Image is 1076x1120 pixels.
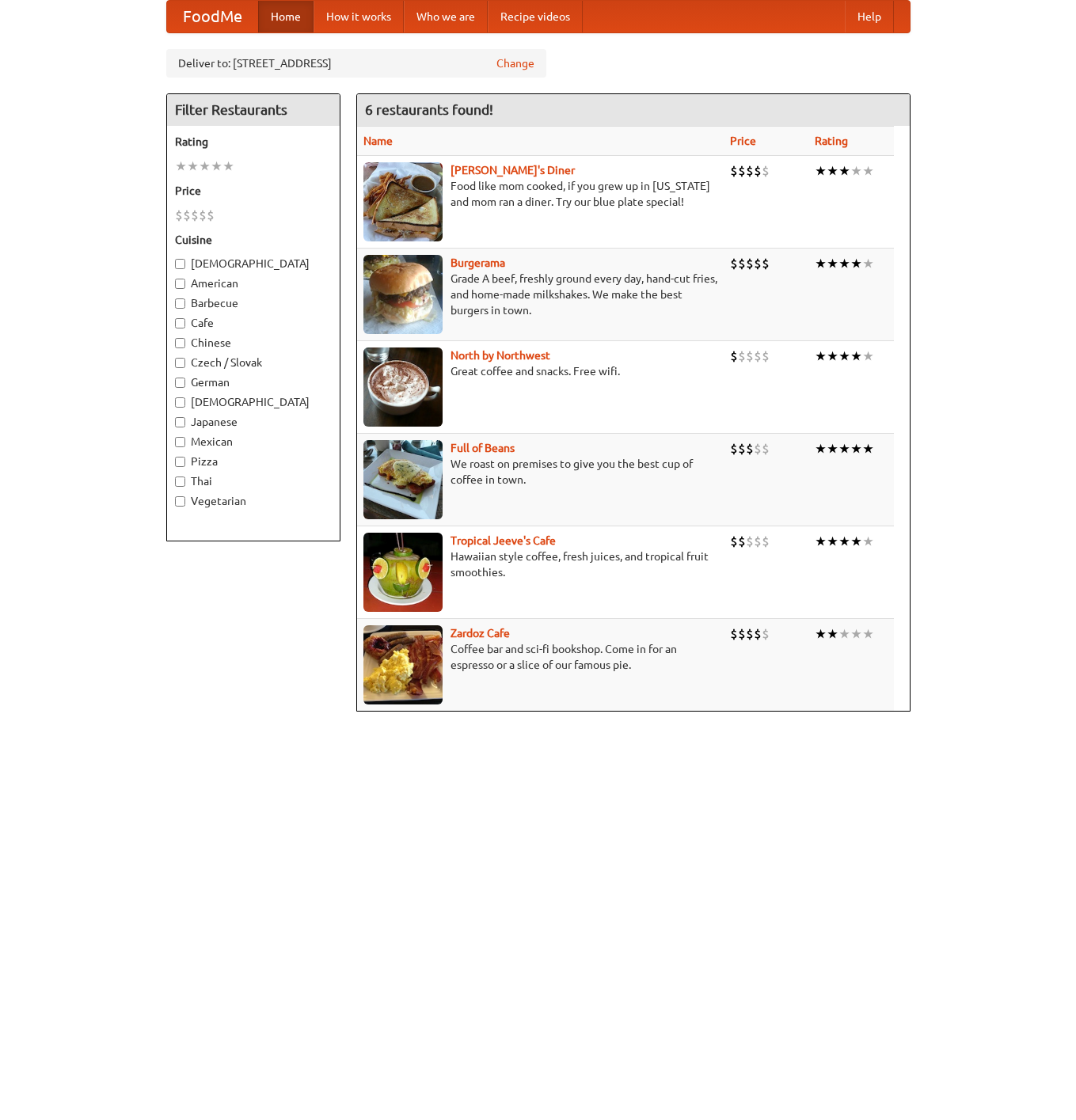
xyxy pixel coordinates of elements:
[363,271,717,318] p: Grade A beef, freshly ground every day, hand-cut fries, and home-made milkshakes. We make the bes...
[738,162,746,180] li: $
[762,162,770,180] li: $
[363,135,393,147] a: Name
[258,1,314,32] a: Home
[862,347,874,365] li: ★
[175,335,332,351] label: Chinese
[730,255,738,272] li: $
[754,533,762,550] li: $
[762,440,770,457] li: $
[838,533,850,550] li: ★
[827,440,838,457] li: ★
[175,355,332,370] label: Czech / Slovak
[738,255,746,272] li: $
[838,625,850,643] li: ★
[175,134,332,150] h5: Rating
[746,533,754,550] li: $
[183,207,191,224] li: $
[850,162,862,180] li: ★
[175,232,332,248] h5: Cuisine
[175,358,185,368] input: Czech / Slovak
[222,158,234,175] li: ★
[175,259,185,269] input: [DEMOGRAPHIC_DATA]
[365,102,493,117] ng-pluralize: 6 restaurants found!
[845,1,894,32] a: Help
[175,315,332,331] label: Cafe
[404,1,488,32] a: Who we are
[815,255,827,272] li: ★
[815,625,827,643] li: ★
[838,347,850,365] li: ★
[363,162,443,241] img: sallys.jpg
[314,1,404,32] a: How it works
[175,158,187,175] li: ★
[762,625,770,643] li: $
[175,298,185,309] input: Barbecue
[730,347,738,365] li: $
[754,440,762,457] li: $
[451,627,510,640] a: Zardoz Cafe
[175,378,185,388] input: German
[850,440,862,457] li: ★
[175,256,332,271] label: [DEMOGRAPHIC_DATA]
[175,374,332,390] label: German
[175,394,332,410] label: [DEMOGRAPHIC_DATA]
[827,347,838,365] li: ★
[762,255,770,272] li: $
[175,279,185,289] input: American
[363,641,717,673] p: Coffee bar and sci-fi bookshop. Come in for an espresso or a slice of our famous pie.
[175,397,185,408] input: [DEMOGRAPHIC_DATA]
[363,347,443,427] img: north.jpg
[815,347,827,365] li: ★
[815,440,827,457] li: ★
[363,178,717,210] p: Food like mom cooked, if you grew up in [US_STATE] and mom ran a diner. Try our blue plate special!
[862,440,874,457] li: ★
[754,162,762,180] li: $
[762,533,770,550] li: $
[451,349,550,362] b: North by Northwest
[488,1,583,32] a: Recipe videos
[175,417,185,427] input: Japanese
[451,534,556,547] a: Tropical Jeeve's Cafe
[730,625,738,643] li: $
[175,473,332,489] label: Thai
[211,158,222,175] li: ★
[730,440,738,457] li: $
[363,549,717,580] p: Hawaiian style coffee, fresh juices, and tropical fruit smoothies.
[175,338,185,348] input: Chinese
[762,347,770,365] li: $
[451,164,575,177] a: [PERSON_NAME]'s Diner
[738,625,746,643] li: $
[754,625,762,643] li: $
[175,414,332,430] label: Japanese
[451,256,505,269] a: Burgerama
[746,440,754,457] li: $
[175,437,185,447] input: Mexican
[862,255,874,272] li: ★
[838,255,850,272] li: ★
[815,533,827,550] li: ★
[730,533,738,550] li: $
[363,456,717,488] p: We roast on premises to give you the best cup of coffee in town.
[862,625,874,643] li: ★
[754,255,762,272] li: $
[175,183,332,199] h5: Price
[850,347,862,365] li: ★
[451,442,515,454] a: Full of Beans
[363,533,443,612] img: jeeves.jpg
[862,162,874,180] li: ★
[175,318,185,328] input: Cafe
[187,158,199,175] li: ★
[363,625,443,704] img: zardoz.jpg
[738,347,746,365] li: $
[827,255,838,272] li: ★
[850,255,862,272] li: ★
[199,207,207,224] li: $
[175,454,332,469] label: Pizza
[754,347,762,365] li: $
[496,55,534,71] a: Change
[815,162,827,180] li: ★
